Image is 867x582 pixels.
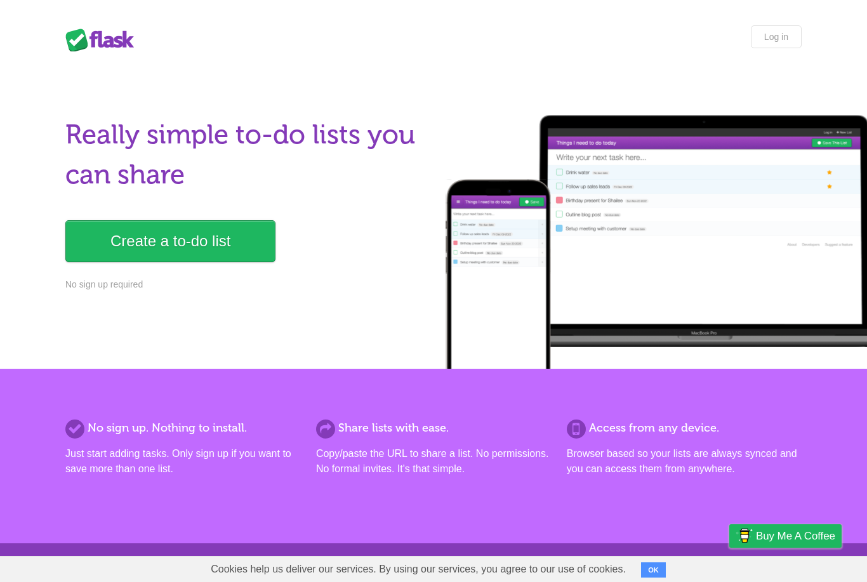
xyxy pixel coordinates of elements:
[65,29,142,51] div: Flask Lists
[65,278,426,291] p: No sign up required
[751,25,802,48] a: Log in
[65,420,300,437] h2: No sign up. Nothing to install.
[65,220,275,262] a: Create a to-do list
[567,420,802,437] h2: Access from any device.
[736,525,753,546] img: Buy me a coffee
[316,446,551,477] p: Copy/paste the URL to share a list. No permissions. No formal invites. It's that simple.
[316,420,551,437] h2: Share lists with ease.
[65,446,300,477] p: Just start adding tasks. Only sign up if you want to save more than one list.
[567,446,802,477] p: Browser based so your lists are always synced and you can access them from anywhere.
[198,557,639,582] span: Cookies help us deliver our services. By using our services, you agree to our use of cookies.
[729,524,842,548] a: Buy me a coffee
[65,115,426,195] h1: Really simple to-do lists you can share
[641,562,666,578] button: OK
[756,525,835,547] span: Buy me a coffee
